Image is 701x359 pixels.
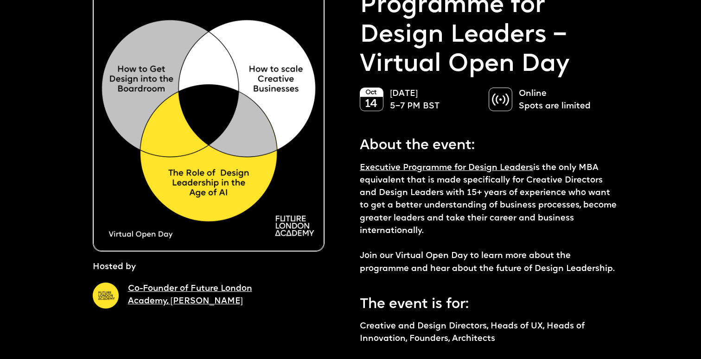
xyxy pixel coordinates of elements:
p: [DATE] 5–7 PM BST [390,88,479,113]
p: About the event: [360,130,618,156]
a: Executive Programme for Design Leaders [360,164,533,172]
p: is the only MBA equivalent that is made specifically for Creative Directors and Design Leaders wi... [360,162,618,275]
p: Creative and Design Directors, Heads of UX, Heads of Innovation, Founders, Architects [360,320,618,345]
a: Co-Founder of Future London Academy, [PERSON_NAME] [128,284,252,306]
p: The event is for: [360,289,618,315]
p: Hosted by [93,261,136,273]
img: A yellow circle with Future London Academy logo [93,283,119,309]
p: Online Spots are limited [519,88,608,113]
